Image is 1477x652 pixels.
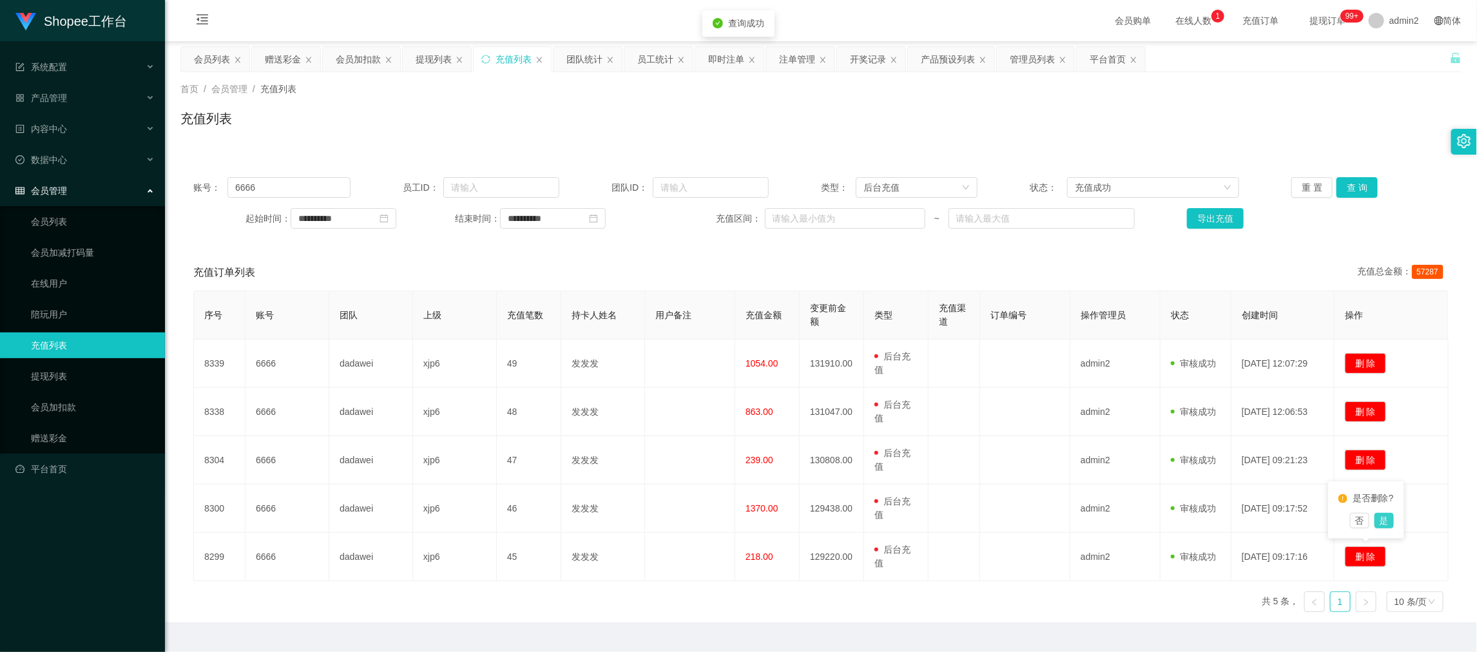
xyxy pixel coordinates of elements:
[15,62,24,72] i: 图标: form
[180,1,224,42] i: 图标: menu-fold
[193,265,255,280] span: 充值订单列表
[1434,16,1443,25] i: 图标: global
[1231,533,1335,581] td: [DATE] 09:17:16
[921,47,975,72] div: 产品预设列表
[15,186,67,196] span: 会员管理
[403,181,444,195] span: 员工ID：
[979,56,987,64] i: 图标: close
[1337,177,1378,198] button: 查 询
[779,47,815,72] div: 注单管理
[455,212,500,225] span: 结束时间：
[800,436,864,484] td: 130808.00
[1171,407,1216,417] span: 审核成功
[497,388,561,436] td: 48
[413,388,497,436] td: xjp6
[1242,310,1278,320] span: 创建时间
[536,56,543,64] i: 图标: close
[456,56,463,64] i: 图标: close
[193,181,227,195] span: 账号：
[329,533,413,581] td: dadawei
[15,186,24,195] i: 图标: table
[1236,16,1285,25] span: 充值订单
[1412,265,1443,279] span: 57287
[497,533,561,581] td: 45
[1345,546,1386,567] button: 删 除
[305,56,313,64] i: 图标: close
[561,533,645,581] td: 发发发
[1304,591,1325,612] li: 上一页
[1457,134,1471,148] i: 图标: setting
[1081,310,1126,320] span: 操作管理员
[246,533,329,581] td: 6666
[800,388,864,436] td: 131047.00
[481,55,490,64] i: 图标: sync
[194,388,246,436] td: 8338
[874,448,911,472] span: 后台充值
[890,56,898,64] i: 图标: close
[256,310,274,320] span: 账号
[561,340,645,388] td: 发发发
[15,124,67,134] span: 内容中心
[1130,56,1137,64] i: 图标: close
[810,303,846,327] span: 变更前金额
[949,208,1135,229] input: 请输入最大值
[1231,484,1335,533] td: [DATE] 09:17:52
[653,177,769,198] input: 请输入
[15,456,155,482] a: 图标: dashboard平台首页
[180,109,232,128] h1: 充值列表
[1216,10,1221,23] p: 1
[748,56,756,64] i: 图标: close
[497,436,561,484] td: 47
[443,177,559,198] input: 请输入
[1224,184,1231,193] i: 图标: down
[413,436,497,484] td: xjp6
[746,358,778,369] span: 1054.00
[728,18,764,28] span: 查询成功
[15,15,127,26] a: Shopee工作台
[1262,591,1299,612] li: 共 5 条，
[246,340,329,388] td: 6666
[31,302,155,327] a: 陪玩用户
[31,332,155,358] a: 充值列表
[15,93,24,102] i: 图标: appstore-o
[423,310,441,320] span: 上级
[874,310,893,320] span: 类型
[800,533,864,581] td: 129220.00
[1171,503,1216,513] span: 审核成功
[637,47,673,72] div: 员工统计
[15,13,36,31] img: logo.9652507e.png
[1395,592,1427,611] div: 10 条/页
[44,1,127,42] h1: Shopee工作台
[1010,47,1055,72] div: 管理员列表
[1059,56,1067,64] i: 图标: close
[561,388,645,436] td: 发发发
[1090,47,1126,72] div: 平台首页
[1070,340,1161,388] td: admin2
[1345,353,1386,374] button: 删 除
[246,436,329,484] td: 6666
[746,455,773,465] span: 239.00
[874,544,911,568] span: 后台充值
[713,18,723,28] i: icon: check-circle
[204,84,206,94] span: /
[612,181,653,195] span: 团队ID：
[1345,450,1386,470] button: 删 除
[874,399,911,423] span: 后台充值
[800,340,864,388] td: 131910.00
[925,212,948,225] span: ~
[1070,484,1161,533] td: admin2
[821,181,856,195] span: 类型：
[1362,599,1370,606] i: 图标: right
[1338,492,1394,505] div: 是否删除?
[180,84,198,94] span: 首页
[566,47,603,72] div: 团队统计
[800,484,864,533] td: 129438.00
[1450,52,1462,64] i: 图标: unlock
[1350,513,1369,528] button: 否
[1231,436,1335,484] td: [DATE] 09:21:23
[194,340,246,388] td: 8339
[1338,494,1347,503] i: 图标: exclamation-circle
[194,533,246,581] td: 8299
[1345,310,1363,320] span: 操作
[31,363,155,389] a: 提现列表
